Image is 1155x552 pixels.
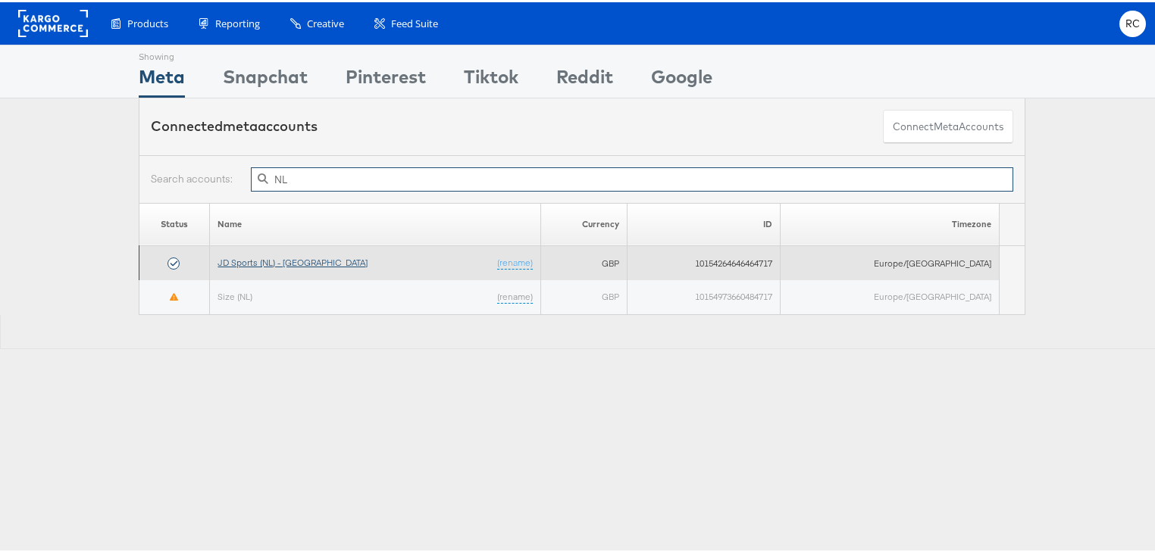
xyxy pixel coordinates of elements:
td: 10154973660484717 [628,278,781,312]
input: Filter [251,165,1013,189]
div: Snapchat [223,61,308,95]
th: Status [139,201,210,244]
span: RC [1125,17,1141,27]
td: GBP [540,244,628,278]
th: Currency [540,201,628,244]
div: Reddit [556,61,613,95]
span: meta [223,115,258,133]
th: ID [628,201,781,244]
span: Feed Suite [391,14,438,29]
td: GBP [540,278,628,312]
th: Timezone [780,201,999,244]
div: Connected accounts [151,114,318,134]
a: JD Sports (NL) - [GEOGRAPHIC_DATA] [218,254,368,266]
a: (rename) [497,288,533,301]
div: Showing [139,43,185,61]
span: meta [934,117,959,132]
div: Pinterest [346,61,426,95]
div: Google [651,61,712,95]
a: Size (NL) [218,288,252,300]
th: Name [210,201,540,244]
a: (rename) [497,254,533,267]
span: Reporting [215,14,260,29]
span: Products [127,14,168,29]
div: Tiktok [464,61,518,95]
td: 10154264646464717 [628,244,781,278]
button: ConnectmetaAccounts [883,108,1013,142]
span: Creative [307,14,344,29]
td: Europe/[GEOGRAPHIC_DATA] [780,278,999,312]
div: Meta [139,61,185,95]
td: Europe/[GEOGRAPHIC_DATA] [780,244,999,278]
